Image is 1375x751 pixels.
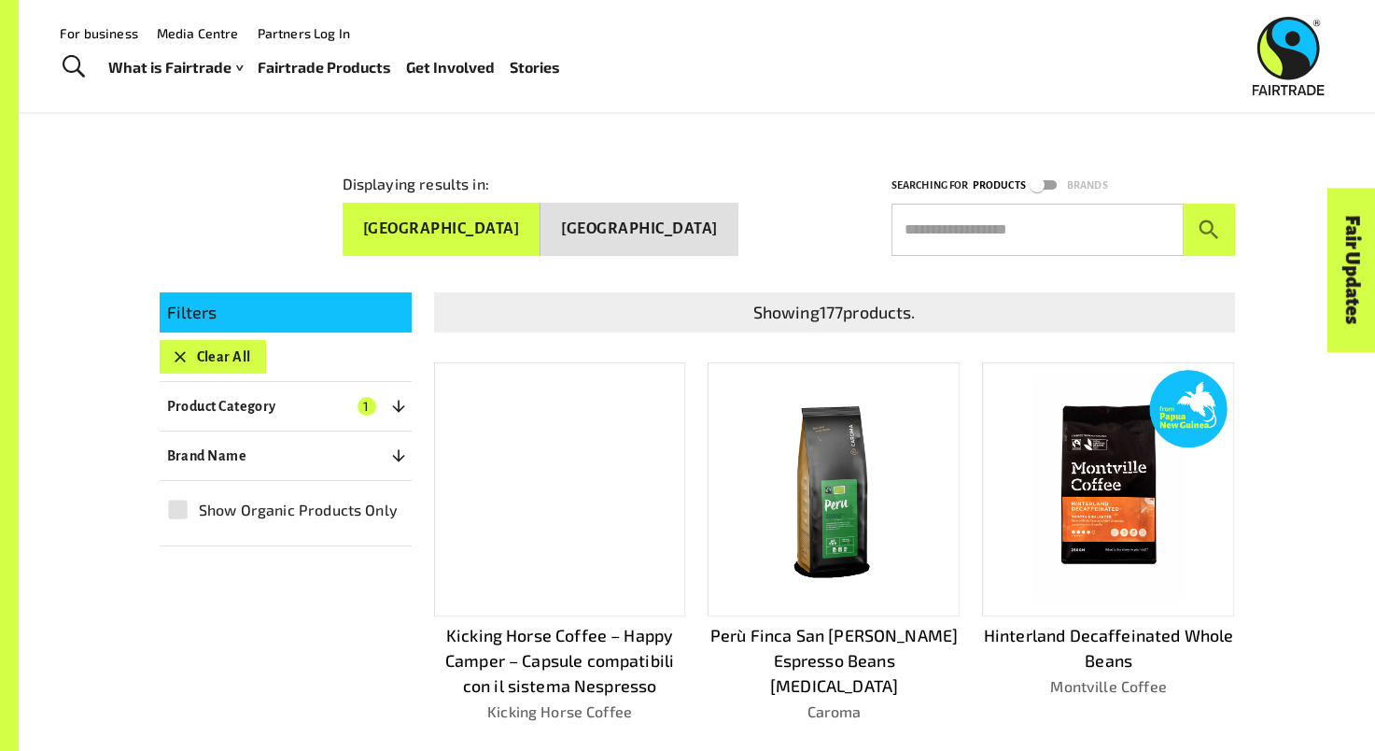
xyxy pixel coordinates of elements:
a: What is Fairtrade [108,54,243,81]
p: Montville Coffee [982,675,1234,698]
a: Fairtrade Products [258,54,391,81]
a: Toggle Search [50,44,96,91]
p: Searching for [891,177,969,194]
a: Media Centre [157,25,239,41]
p: Displaying results in: [343,173,489,195]
p: Caroma [708,701,960,723]
p: Product Category [167,395,276,418]
a: Perù Finca San [PERSON_NAME] Espresso Beans [MEDICAL_DATA]Caroma [708,362,960,723]
button: Brand Name [160,439,412,473]
p: Kicking Horse Coffee [434,701,686,723]
span: Show Organic Products Only [199,499,398,521]
button: Clear All [160,340,266,374]
p: Filters [167,300,404,325]
button: [GEOGRAPHIC_DATA] [343,203,541,256]
button: [GEOGRAPHIC_DATA] [540,203,738,256]
a: Stories [510,54,560,81]
button: Product Category [160,390,412,423]
p: Brands [1067,177,1108,194]
p: Perù Finca San [PERSON_NAME] Espresso Beans [MEDICAL_DATA] [708,623,960,698]
p: Showing 177 products. [442,300,1228,325]
p: Kicking Horse Coffee – Happy Camper – Capsule compatibili con il sistema Nespresso [434,623,686,698]
a: Get Involved [406,54,495,81]
p: Hinterland Decaffeinated Whole Beans [982,623,1234,673]
a: For business [60,25,138,41]
p: Brand Name [167,445,247,467]
a: Kicking Horse Coffee – Happy Camper – Capsule compatibili con il sistema NespressoKicking Horse C... [434,362,686,723]
span: 1 [358,397,376,416]
a: Hinterland Decaffeinated Whole BeansMontville Coffee [982,362,1234,723]
img: Fairtrade Australia New Zealand logo [1253,17,1325,95]
p: Products [972,177,1025,194]
a: Partners Log In [258,25,350,41]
